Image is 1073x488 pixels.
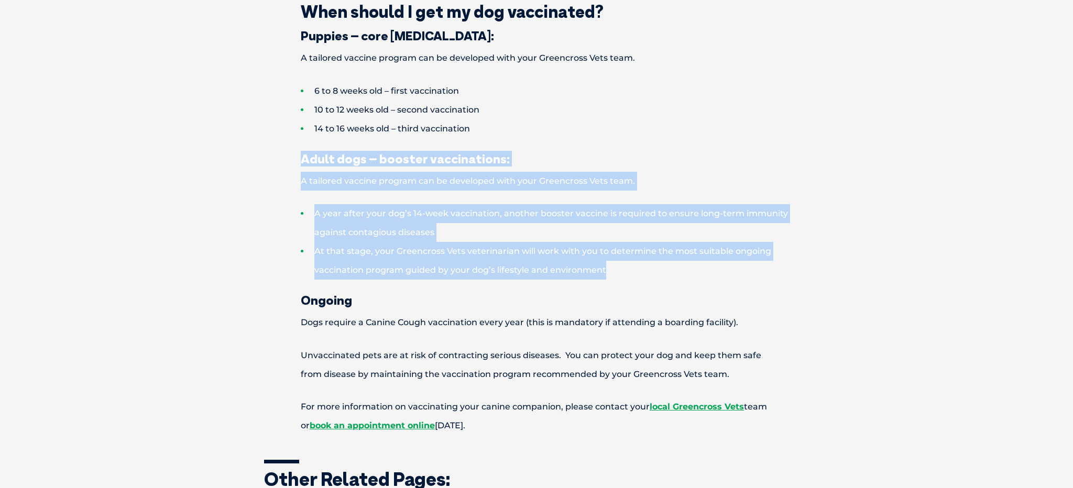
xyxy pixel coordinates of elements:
[264,152,809,165] h3: Adult dogs – booster vaccinations:
[264,172,809,191] p: A tailored vaccine program can be developed with your Greencross Vets team.
[264,3,809,20] h2: When should I get my dog vaccinated?
[264,294,809,306] h3: Ongoing
[264,346,809,384] p: Unvaccinated pets are at risk of contracting serious diseases. You can protect your dog and keep ...
[264,397,809,435] p: For more information on vaccinating your canine companion, please contact your team or [DATE].
[264,29,809,42] h3: Puppies – core [MEDICAL_DATA]:
[301,101,809,119] li: 10 to 12 weeks old – second vaccination
[310,420,435,430] a: book an appointment online
[301,82,809,101] li: 6 to 8 weeks old – first vaccination
[264,49,809,68] p: A tailored vaccine program can be developed with your Greencross Vets team.
[301,204,809,242] li: A year after your dog’s 14-week vaccination, another booster vaccine is required to ensure long-t...
[301,242,809,280] li: At that stage, your Greencross Vets veterinarian will work with you to determine the most suitabl...
[264,313,809,332] p: Dogs require a Canine Cough vaccination every year (this is mandatory if attending a boarding fac...
[301,119,809,138] li: 14 to 16 weeks old – third vaccination
[650,402,744,412] a: local Greencross Vets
